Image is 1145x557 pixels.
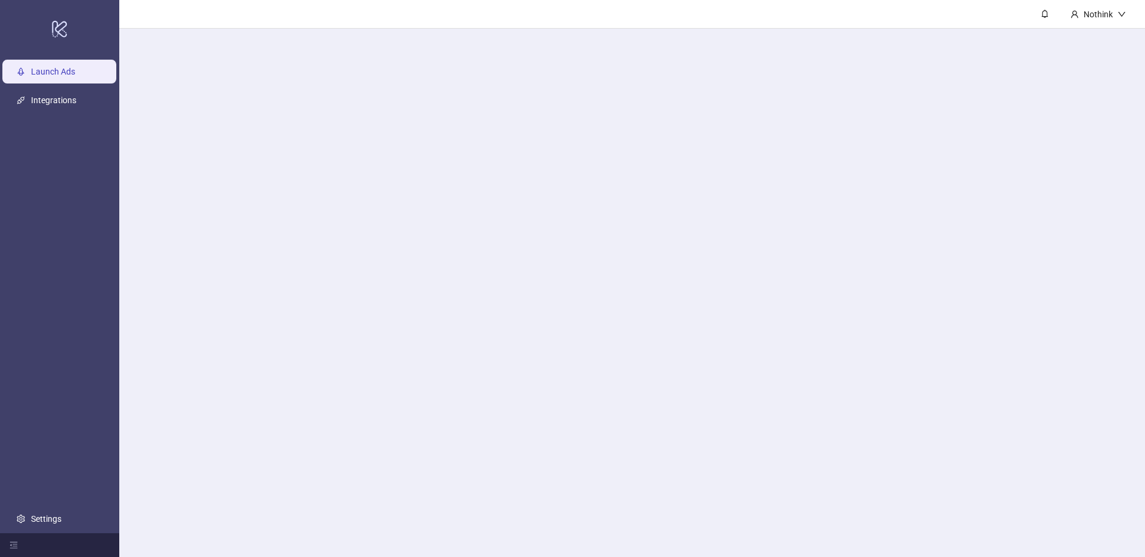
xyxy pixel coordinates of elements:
[1118,10,1126,18] span: down
[31,95,76,105] a: Integrations
[31,514,61,524] a: Settings
[1079,8,1118,21] div: Nothink
[10,541,18,549] span: menu-fold
[1070,10,1079,18] span: user
[31,67,75,76] a: Launch Ads
[1041,10,1049,18] span: bell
